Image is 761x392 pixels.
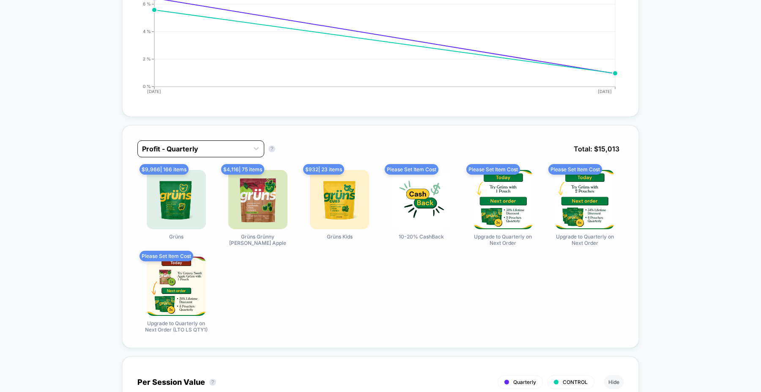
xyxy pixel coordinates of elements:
img: Grüns [147,170,206,229]
tspan: 0 % [143,84,151,89]
span: $ 4,116 | 75 items [221,164,264,175]
span: Grüns [169,233,183,240]
span: Please Set Item Cost [385,164,438,175]
span: Total: $ 15,013 [569,140,624,157]
img: Upgrade to Quarterly on Next Order [555,170,614,229]
span: Please Set Item Cost [140,251,193,261]
tspan: [DATE] [598,89,612,94]
span: Grüns Grünny [PERSON_NAME] Apple [226,233,290,246]
span: $ 9,966 | 166 items [140,164,189,175]
span: Upgrade to Quarterly on Next Order [471,233,535,246]
tspan: 6 % [143,1,151,6]
span: Upgrade to Quarterly on Next Order [553,233,616,246]
img: Grüns Kids [310,170,369,229]
tspan: 4 % [143,29,151,34]
img: Upgrade to Quarterly on Next Order (LTO LS QTY1) [147,257,206,316]
span: Grüns Kids [327,233,353,240]
button: ? [268,145,275,152]
tspan: [DATE] [147,89,161,94]
img: Grüns Grünny Smith Apple [228,170,287,229]
span: Please Set Item Cost [548,164,602,175]
img: 10-20% CashBack [392,170,451,229]
span: Quarterly [513,379,536,385]
span: Please Set Item Cost [466,164,520,175]
img: Upgrade to Quarterly on Next Order [474,170,533,229]
button: Hide [604,375,624,389]
span: $ 932 | 23 items [303,164,344,175]
span: 10-20% CashBack [399,233,444,240]
button: ? [209,379,216,386]
span: Upgrade to Quarterly on Next Order (LTO LS QTY1) [145,320,208,333]
tspan: 2 % [143,56,151,61]
span: CONTROL [563,379,588,385]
